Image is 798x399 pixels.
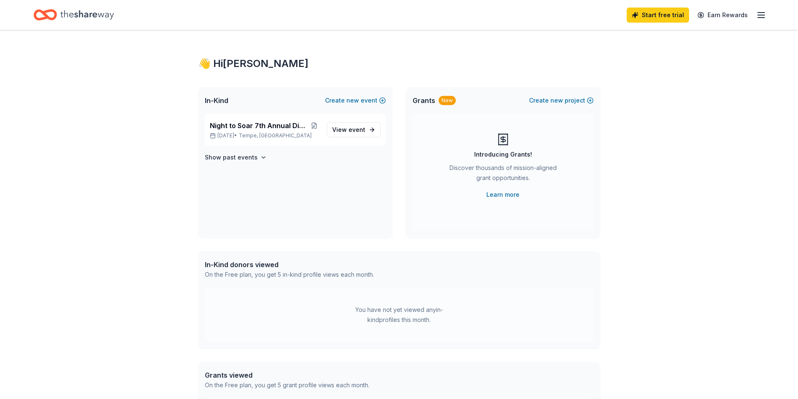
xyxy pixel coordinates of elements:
span: Grants [413,95,435,106]
div: In-Kind donors viewed [205,260,374,270]
div: You have not yet viewed any in-kind profiles this month. [347,305,452,325]
span: View [332,125,365,135]
p: [DATE] • [210,132,320,139]
span: new [550,95,563,106]
div: On the Free plan, you get 5 in-kind profile views each month. [205,270,374,280]
span: event [349,126,365,133]
div: Introducing Grants! [474,149,532,160]
span: Night to Soar 7th Annual Dinner and Auction [210,121,309,131]
a: Learn more [486,190,519,200]
span: Tempe, [GEOGRAPHIC_DATA] [239,132,312,139]
a: Start free trial [627,8,689,23]
div: 👋 Hi [PERSON_NAME] [198,57,600,70]
button: Show past events [205,152,267,162]
div: Discover thousands of mission-aligned grant opportunities. [446,163,560,186]
div: On the Free plan, you get 5 grant profile views each month. [205,380,369,390]
span: In-Kind [205,95,228,106]
button: Createnewevent [325,95,386,106]
div: Grants viewed [205,370,369,380]
a: View event [327,122,381,137]
button: Createnewproject [529,95,594,106]
a: Earn Rewards [692,8,753,23]
div: New [439,96,456,105]
span: new [346,95,359,106]
a: Home [34,5,114,25]
h4: Show past events [205,152,258,162]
